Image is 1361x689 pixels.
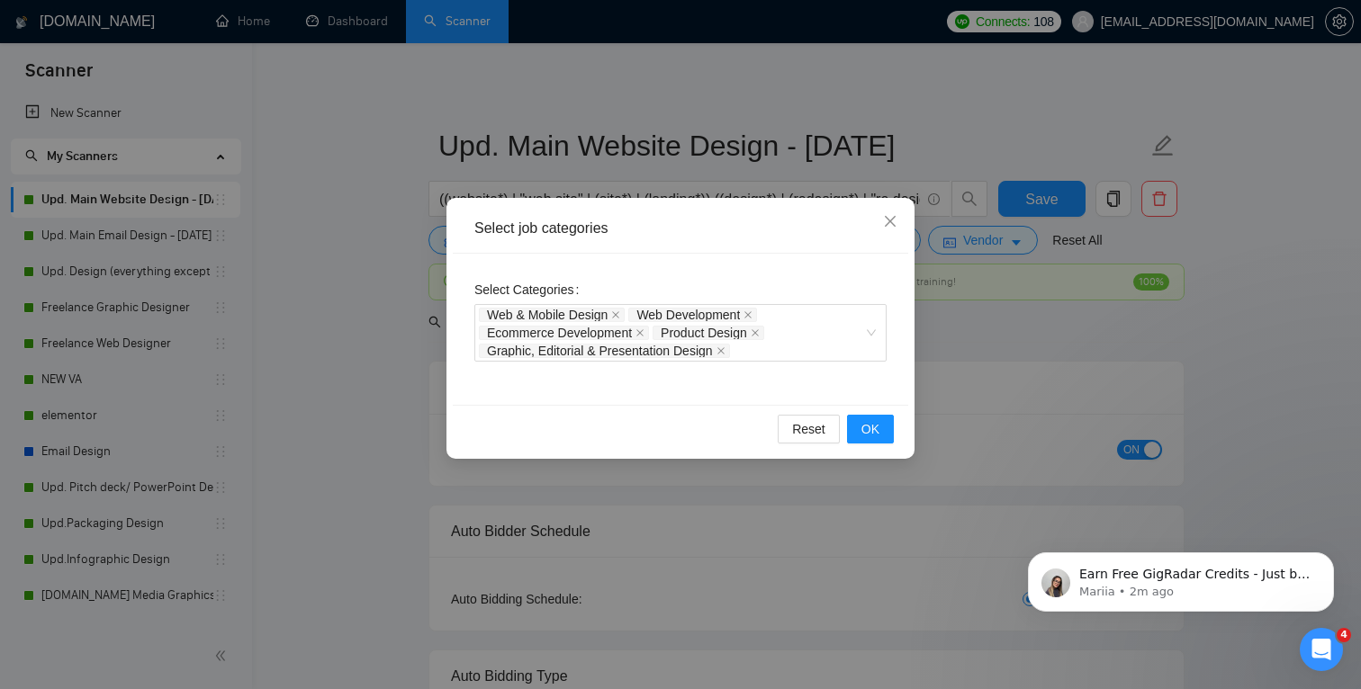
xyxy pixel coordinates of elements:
span: Graphic, Editorial & Presentation Design [487,344,713,357]
span: close [635,328,644,337]
span: close [883,214,897,228]
span: close [744,310,753,319]
span: close [717,346,726,355]
button: Reset [778,415,840,443]
span: Ecommerce Development [479,326,649,340]
div: Select job categories [474,219,887,238]
span: Ecommerce Development [487,327,632,339]
span: Product Design [661,327,747,339]
span: Web & Mobile Design [479,308,625,322]
iframe: Intercom notifications message [1001,515,1361,640]
span: 4 [1337,628,1351,642]
span: Web Development [628,308,757,322]
label: Select Categories [474,275,586,304]
button: OK [847,415,894,443]
span: Reset [792,419,825,439]
button: Close [866,198,915,246]
span: Web & Mobile Design [487,309,608,321]
span: close [611,310,620,319]
span: Graphic, Editorial & Presentation Design [479,344,730,358]
span: Product Design [653,326,764,340]
span: Web Development [636,309,740,321]
span: OK [861,419,879,439]
iframe: Intercom live chat [1300,628,1343,671]
span: close [751,328,760,337]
